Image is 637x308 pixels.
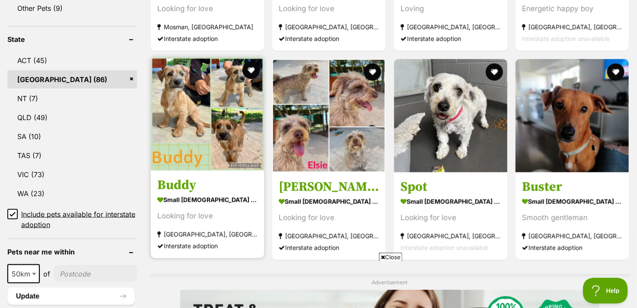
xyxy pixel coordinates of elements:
a: SA (10) [7,127,137,146]
iframe: Advertisement [109,265,528,304]
button: favourite [364,64,382,81]
button: favourite [242,62,260,79]
span: 50km [7,264,40,283]
strong: small [DEMOGRAPHIC_DATA] Dog [279,195,379,208]
strong: [GEOGRAPHIC_DATA], [GEOGRAPHIC_DATA] [522,21,622,33]
div: Smooth gentleman [522,212,622,224]
div: Interstate adoption [401,33,501,44]
a: QLD (49) [7,108,137,127]
div: Looking for love [157,3,258,15]
a: Include pets available for interstate adoption [7,209,137,230]
header: Pets near me within [7,248,137,256]
span: Interstate adoption unavailable [522,35,610,42]
a: TAS (7) [7,146,137,165]
a: ACT (45) [7,51,137,70]
div: Looking for love [401,212,501,224]
strong: [GEOGRAPHIC_DATA], [GEOGRAPHIC_DATA] [157,229,258,240]
span: Include pets available for interstate adoption [21,209,137,230]
h3: Buddy [157,177,258,194]
h3: Buster [522,179,622,195]
span: Close [379,253,402,261]
img: Spot - Maltese Dog [394,59,507,172]
a: VIC (73) [7,165,137,184]
button: favourite [607,64,624,81]
div: Interstate adoption [157,33,258,44]
strong: small [DEMOGRAPHIC_DATA] Dog [157,194,258,206]
div: Interstate adoption [157,240,258,252]
a: Buddy small [DEMOGRAPHIC_DATA] Dog Looking for love [GEOGRAPHIC_DATA], [GEOGRAPHIC_DATA] Intersta... [151,171,264,258]
h3: [PERSON_NAME] [279,179,379,195]
a: [PERSON_NAME] small [DEMOGRAPHIC_DATA] Dog Looking for love [GEOGRAPHIC_DATA], [GEOGRAPHIC_DATA] ... [272,172,385,260]
div: Looking for love [279,212,379,224]
a: Spot small [DEMOGRAPHIC_DATA] Dog Looking for love [GEOGRAPHIC_DATA], [GEOGRAPHIC_DATA] Interstat... [394,172,507,260]
div: Loving [401,3,501,15]
img: Buddy - Mixed breed Dog [151,57,264,171]
button: favourite [486,64,503,81]
strong: Mosman, [GEOGRAPHIC_DATA] [157,21,258,33]
div: Looking for love [279,3,379,15]
div: Interstate adoption [279,33,379,44]
strong: small [DEMOGRAPHIC_DATA] Dog [401,195,501,208]
div: Looking for love [157,210,258,222]
strong: [GEOGRAPHIC_DATA], [GEOGRAPHIC_DATA] [279,230,379,242]
img: Elsie - Cavalier King Charles Spaniel x Poodle Dog [272,59,385,172]
div: Interstate adoption [279,242,379,254]
a: Buster small [DEMOGRAPHIC_DATA] Dog Smooth gentleman [GEOGRAPHIC_DATA], [GEOGRAPHIC_DATA] Interst... [516,172,629,260]
h3: Spot [401,179,501,195]
button: Update [7,288,135,305]
iframe: Help Scout Beacon - Open [583,278,628,304]
div: Energetic happy boy [522,3,622,15]
img: Buster - Dachshund Dog [516,59,629,172]
header: State [7,35,137,43]
span: 50km [8,268,39,280]
a: WA (23) [7,184,137,203]
strong: [GEOGRAPHIC_DATA], [GEOGRAPHIC_DATA] [522,230,622,242]
strong: [GEOGRAPHIC_DATA], [GEOGRAPHIC_DATA] [279,21,379,33]
strong: [GEOGRAPHIC_DATA], [GEOGRAPHIC_DATA] [401,21,501,33]
a: NT (7) [7,89,137,108]
span: Interstate adoption unavailable [401,244,488,251]
strong: [GEOGRAPHIC_DATA], [GEOGRAPHIC_DATA] [401,230,501,242]
div: Interstate adoption [522,242,622,254]
input: postcode [54,266,137,282]
span: of [43,269,50,279]
strong: small [DEMOGRAPHIC_DATA] Dog [522,195,622,208]
a: [GEOGRAPHIC_DATA] (86) [7,70,137,89]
